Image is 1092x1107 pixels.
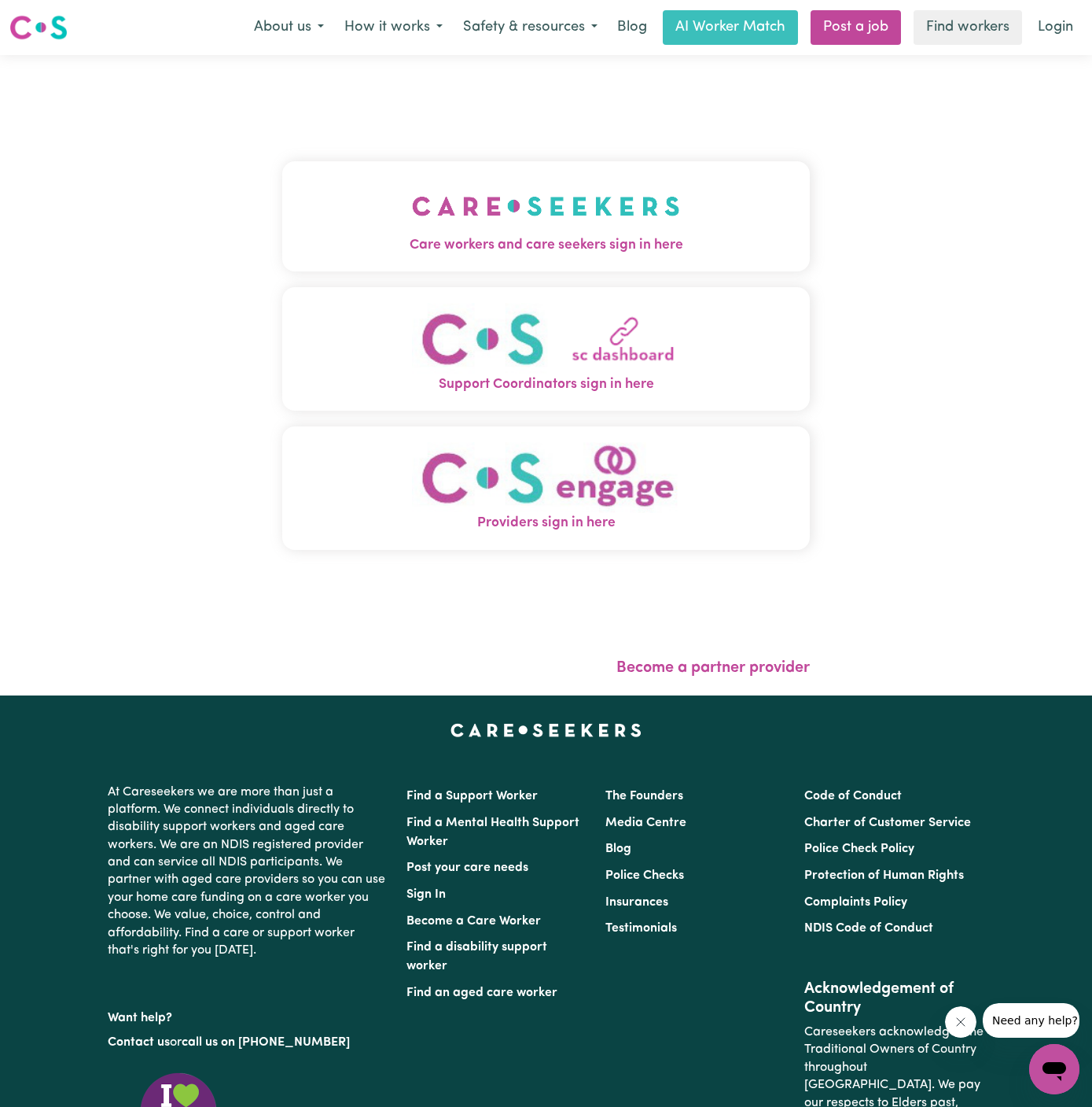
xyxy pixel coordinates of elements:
[605,790,683,803] a: The Founders
[453,11,608,44] button: Safety & resources
[282,375,810,395] span: Support Coordinators sign in here
[608,10,656,45] a: Blog
[406,987,557,999] a: Find an aged care worker
[605,817,686,829] a: Media Centre
[804,869,964,882] a: Protection of Human Rights
[406,817,579,848] a: Find a Mental Health Support Worker
[804,980,984,1017] h2: Acknowledgement of Country
[406,790,538,803] a: Find a Support Worker
[9,9,68,46] a: Careseekers logo
[605,896,668,909] a: Insurances
[605,922,677,935] a: Testimonials
[616,660,810,676] a: Become a partner provider
[1029,1044,1079,1094] iframe: Button to launch messaging window
[108,1036,170,1049] a: Contact us
[804,843,914,855] a: Police Check Policy
[282,287,810,411] button: Support Coordinators sign in here
[282,513,810,533] span: Providers sign in here
[605,869,684,882] a: Police Checks
[914,10,1022,45] a: Find workers
[108,1003,388,1027] p: Want help?
[945,1006,976,1038] iframe: Close message
[804,896,907,909] a: Complaints Policy
[108,777,388,966] p: At Careseekers we are more than just a platform. We connect individuals directly to disability su...
[282,235,810,256] span: Care workers and care seekers sign in here
[605,843,631,855] a: Blog
[811,10,901,45] a: Post a job
[663,10,798,45] a: AI Worker Match
[406,888,446,901] a: Sign In
[804,817,971,829] a: Charter of Customer Service
[244,11,334,44] button: About us
[406,862,528,874] a: Post your care needs
[282,161,810,271] button: Care workers and care seekers sign in here
[9,13,68,42] img: Careseekers logo
[804,922,933,935] a: NDIS Code of Conduct
[108,1028,388,1057] p: or
[334,11,453,44] button: How it works
[282,426,810,550] button: Providers sign in here
[450,724,642,736] a: Careseekers home page
[406,941,547,972] a: Find a disability support worker
[406,915,541,928] a: Become a Care Worker
[804,790,902,803] a: Code of Conduct
[983,1003,1079,1038] iframe: Message from company
[1028,10,1083,45] a: Login
[182,1036,350,1049] a: call us on [PHONE_NUMBER]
